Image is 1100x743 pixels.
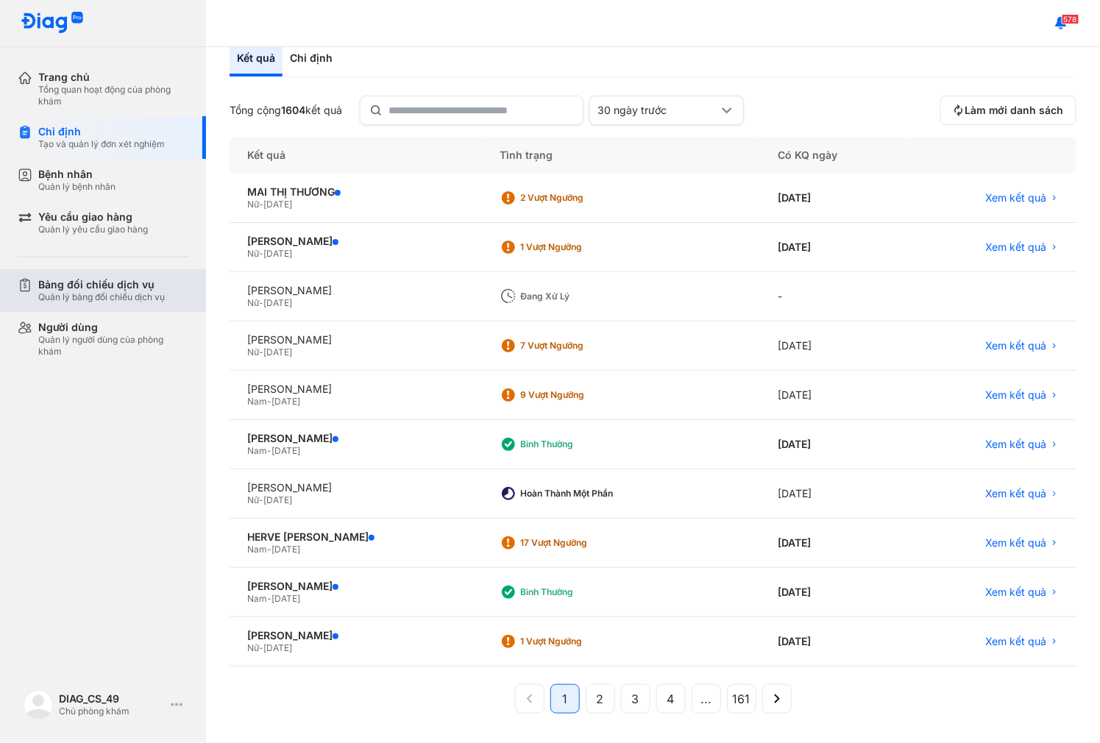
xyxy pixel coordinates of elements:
span: - [259,346,263,358]
span: - [259,642,263,653]
div: [DATE] [760,420,907,469]
div: [PERSON_NAME] [247,481,464,494]
span: 1 [562,690,567,708]
span: - [267,544,272,555]
div: [DATE] [760,617,907,666]
span: Xem kết quả [985,191,1047,205]
button: 161 [727,684,756,714]
span: - [259,297,263,308]
span: [DATE] [263,297,292,308]
div: [DATE] [760,469,907,519]
div: [PERSON_NAME] [247,383,464,396]
div: Quản lý bệnh nhân [38,181,116,193]
div: Bình thường [520,586,638,598]
div: 30 ngày trước [597,104,718,117]
div: Quản lý bảng đối chiếu dịch vụ [38,291,165,303]
span: Nữ [247,199,259,210]
span: Nam [247,396,267,407]
div: DIAG_CS_49 [59,692,165,705]
div: [DATE] [760,321,907,371]
div: [PERSON_NAME] [247,235,464,248]
span: 578 [1062,14,1079,24]
span: 161 [733,690,751,708]
span: 2 [597,690,604,708]
button: ... [692,684,721,714]
span: Xem kết quả [985,536,1047,550]
span: Nam [247,445,267,456]
button: 3 [621,684,650,714]
span: - [267,593,272,604]
div: 1 Vượt ngưỡng [520,241,638,253]
span: Làm mới danh sách [965,104,1064,117]
img: logo [24,690,53,719]
span: Xem kết quả [985,388,1047,402]
div: 7 Vượt ngưỡng [520,340,638,352]
span: - [259,494,263,505]
span: Xem kết quả [985,438,1047,451]
div: Tạo và quản lý đơn xét nghiệm [38,138,165,150]
div: [PERSON_NAME] [247,629,464,642]
span: 3 [632,690,639,708]
div: Người dùng [38,321,188,334]
span: - [267,445,272,456]
div: Trang chủ [38,71,188,84]
div: Tổng quan hoạt động của phòng khám [38,84,188,107]
div: Đang xử lý [520,291,638,302]
div: Bảng đối chiếu dịch vụ [38,278,165,291]
span: ... [700,690,712,708]
div: Chủ phòng khám [59,705,165,717]
div: [DATE] [760,371,907,420]
button: Làm mới danh sách [940,96,1076,125]
div: Hoàn thành một phần [520,488,638,500]
span: [DATE] [263,346,292,358]
span: Xem kết quả [985,487,1047,500]
span: [DATE] [272,544,300,555]
span: Nam [247,544,267,555]
div: Kết quả [230,137,482,174]
span: [DATE] [263,494,292,505]
div: Quản lý người dùng của phòng khám [38,334,188,358]
span: Xem kết quả [985,241,1047,254]
span: Xem kết quả [985,635,1047,648]
div: [PERSON_NAME] [247,284,464,297]
span: 1604 [281,104,305,116]
span: Nữ [247,642,259,653]
div: [DATE] [760,568,907,617]
button: 2 [586,684,615,714]
span: Xem kết quả [985,339,1047,352]
span: Nữ [247,297,259,308]
button: 1 [550,684,580,714]
span: - [267,396,272,407]
div: Chỉ định [38,125,165,138]
div: Kết quả [230,43,283,77]
div: 2 Vượt ngưỡng [520,192,638,204]
span: [DATE] [272,445,300,456]
img: logo [21,12,84,35]
div: [DATE] [760,519,907,568]
div: [PERSON_NAME] [247,432,464,445]
span: Nam [247,593,267,604]
span: [DATE] [263,642,292,653]
div: Yêu cầu giao hàng [38,210,148,224]
span: - [259,199,263,210]
div: HERVE [PERSON_NAME] [247,530,464,544]
div: MAI THỊ THƯƠNG [247,185,464,199]
span: Nữ [247,494,259,505]
button: 4 [656,684,686,714]
span: [DATE] [263,199,292,210]
span: [DATE] [263,248,292,259]
div: Quản lý yêu cầu giao hàng [38,224,148,235]
div: 17 Vượt ngưỡng [520,537,638,549]
div: 1 Vượt ngưỡng [520,636,638,647]
div: Tổng cộng kết quả [230,104,342,117]
div: Chỉ định [283,43,340,77]
div: Tình trạng [482,137,760,174]
span: Nữ [247,346,259,358]
span: - [259,248,263,259]
div: Có KQ ngày [760,137,907,174]
div: [PERSON_NAME] [247,580,464,593]
span: Nữ [247,248,259,259]
div: [DATE] [760,223,907,272]
span: [DATE] [272,396,300,407]
span: 4 [667,690,675,708]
